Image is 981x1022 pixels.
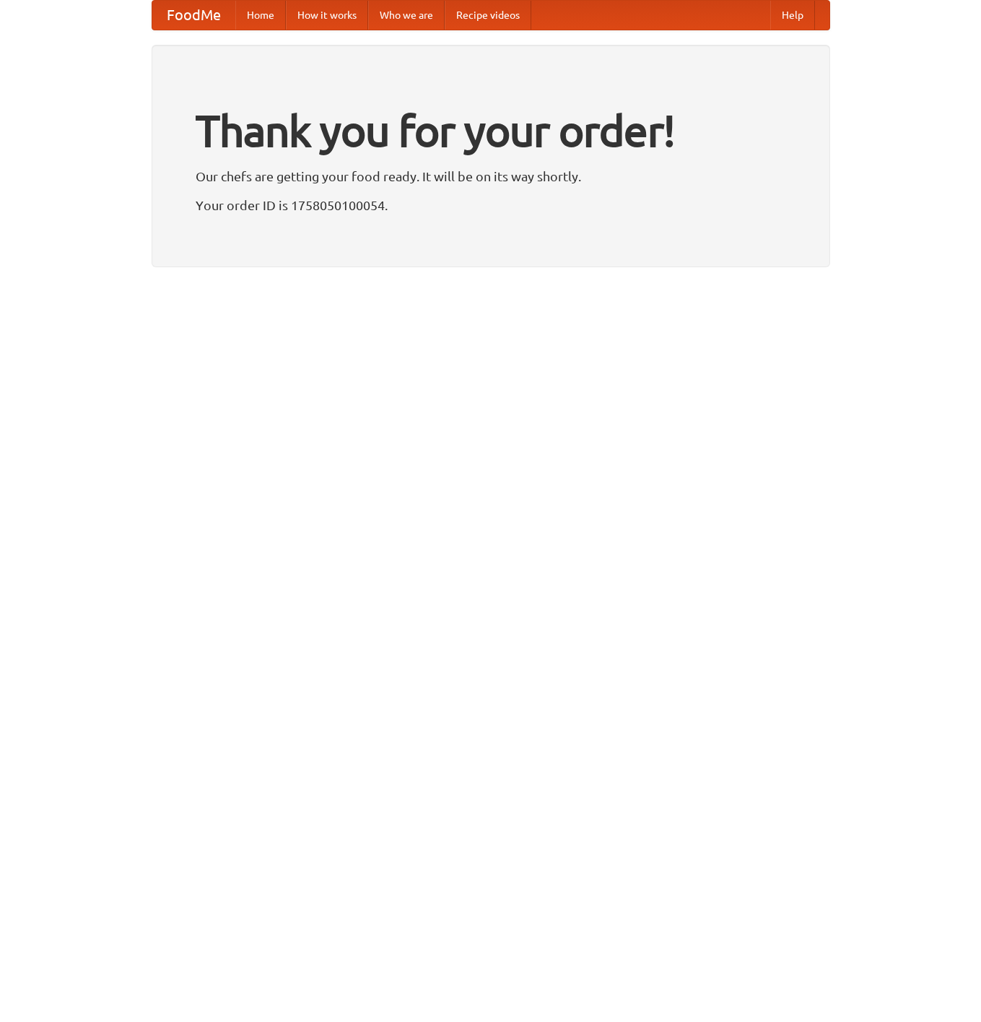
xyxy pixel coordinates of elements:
h1: Thank you for your order! [196,96,786,165]
p: Our chefs are getting your food ready. It will be on its way shortly. [196,165,786,187]
p: Your order ID is 1758050100054. [196,194,786,216]
a: FoodMe [152,1,235,30]
a: Home [235,1,286,30]
a: Who we are [368,1,445,30]
a: How it works [286,1,368,30]
a: Recipe videos [445,1,531,30]
a: Help [770,1,815,30]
